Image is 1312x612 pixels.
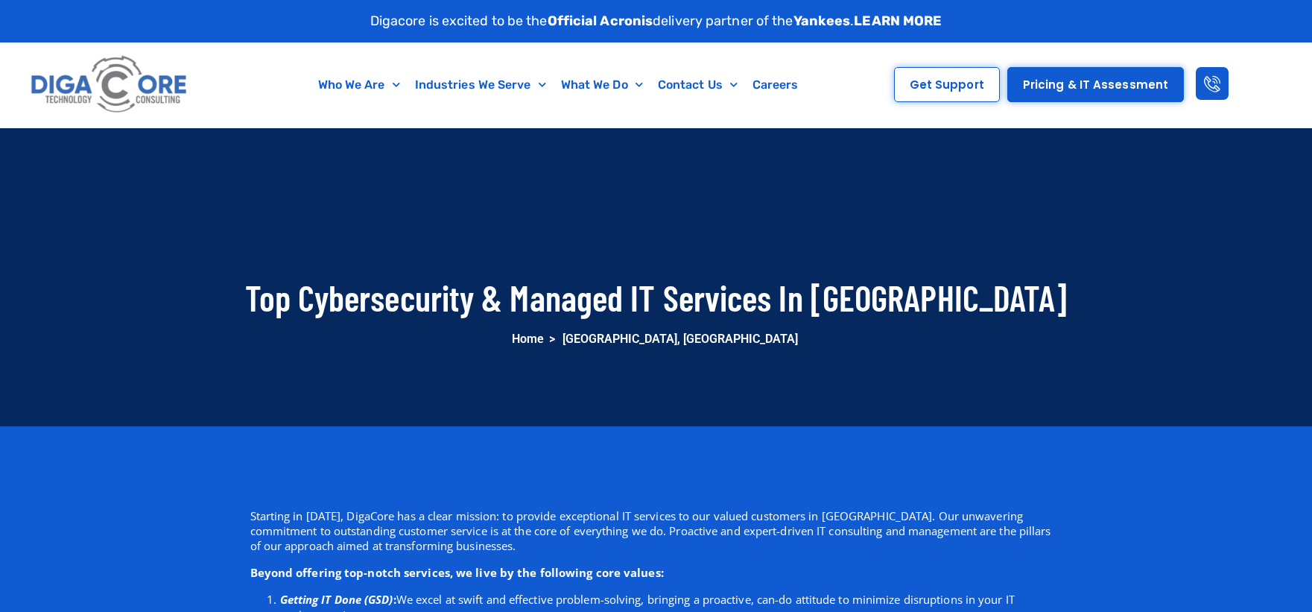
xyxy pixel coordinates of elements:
[549,329,555,350] span: >
[311,68,408,102] a: Who We Are
[250,508,1051,553] span: Starting in [DATE], DigaCore has a clear mission: to provide exceptional IT services to our value...
[854,13,942,29] a: LEARN MORE
[280,592,393,607] i: Getting IT Done (GSD)
[562,329,798,350] span: [GEOGRAPHIC_DATA], [GEOGRAPHIC_DATA]
[793,13,851,29] strong: Yankees
[554,68,650,102] a: What We Do
[650,68,745,102] a: Contact Us
[745,68,806,102] a: Careers
[910,79,984,90] span: Get Support
[1023,79,1168,90] span: Pricing & IT Assessment
[408,68,554,102] a: Industries We Serve
[243,278,1070,318] h1: Top Cybersecurity & Managed IT Services In [GEOGRAPHIC_DATA]
[27,50,192,120] img: Digacore logo 1
[250,565,664,580] b: Beyond offering top-notch services, we live by the following core values:
[260,68,857,102] nav: Menu
[1007,67,1184,102] a: Pricing & IT Assessment
[548,13,653,29] strong: Official Acronis
[393,592,396,607] strong: :
[512,332,544,346] a: Home
[894,67,1000,102] a: Get Support
[370,11,942,31] p: Digacore is excited to be the delivery partner of the .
